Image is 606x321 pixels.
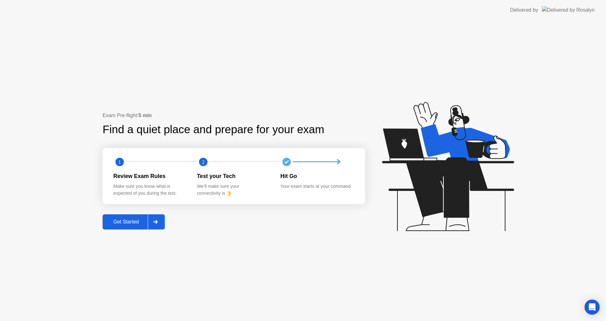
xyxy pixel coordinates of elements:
text: 2 [202,159,205,165]
div: Find a quiet place and prepare for your exam [103,121,325,138]
div: Make sure you know what is expected of you during the test. [113,183,187,197]
img: Delivered by Rosalyn [542,6,595,14]
div: Delivered by [510,6,538,14]
text: 1 [118,159,121,165]
div: Your exam starts at your command [280,183,354,190]
div: Open Intercom Messenger [585,300,600,315]
div: We’ll make sure your connectivity is 👌 [197,183,270,197]
div: Exam Pre-flight: [103,112,365,119]
div: Hit Go [280,172,354,180]
b: 5 min [139,113,152,118]
div: Review Exam Rules [113,172,187,180]
div: Test your Tech [197,172,270,180]
button: Get Started [103,214,165,229]
div: Get Started [104,219,148,225]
